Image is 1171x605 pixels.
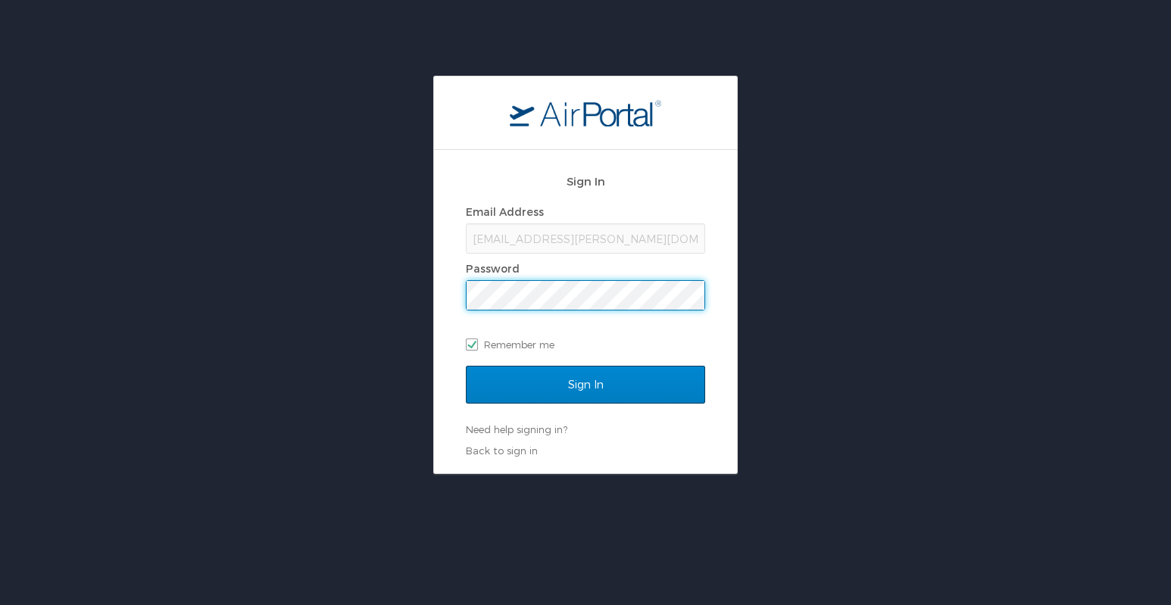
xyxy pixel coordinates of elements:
a: Need help signing in? [466,423,567,435]
input: Sign In [466,366,705,404]
img: logo [510,99,661,126]
a: Back to sign in [466,444,538,457]
h2: Sign In [466,173,705,190]
label: Email Address [466,205,544,218]
label: Remember me [466,333,705,356]
label: Password [466,262,520,275]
